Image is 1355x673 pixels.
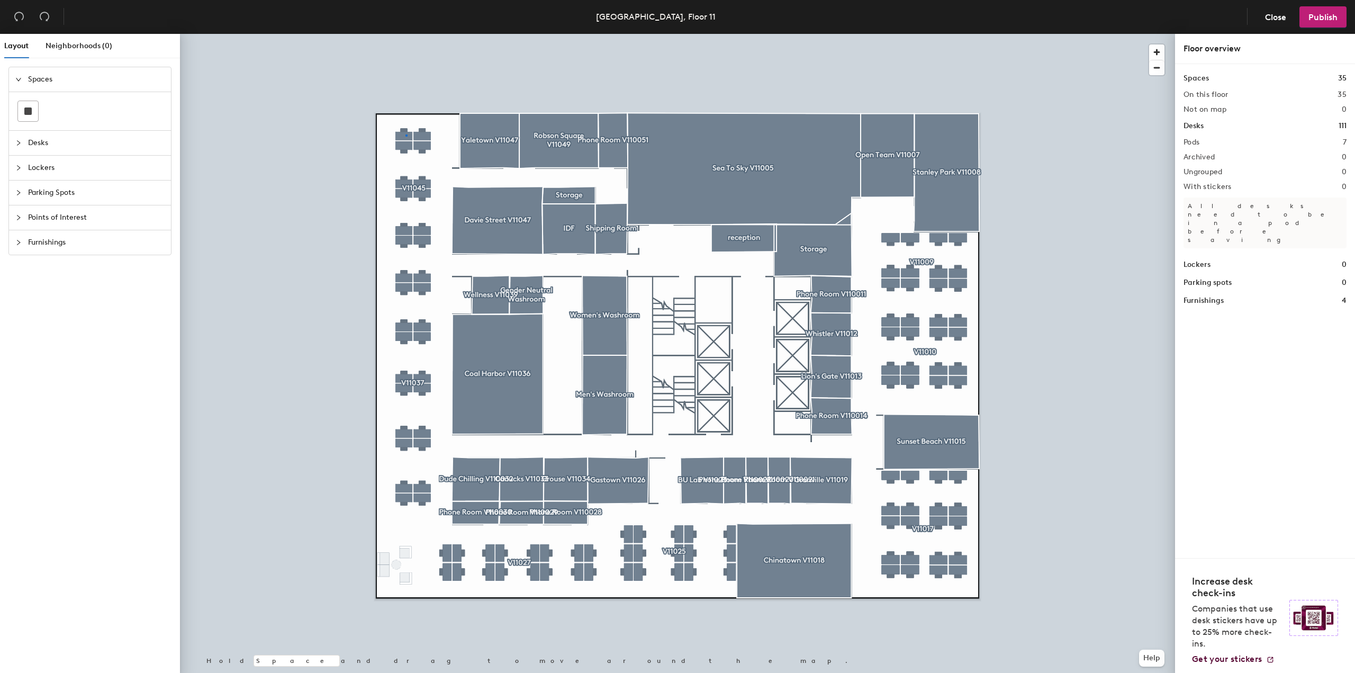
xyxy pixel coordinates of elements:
h1: Parking spots [1184,277,1232,289]
span: Layout [4,41,29,50]
h2: 7 [1343,138,1347,147]
span: Publish [1308,12,1338,22]
span: Parking Spots [28,181,165,205]
span: collapsed [15,190,22,196]
h2: Ungrouped [1184,168,1223,176]
h4: Increase desk check-ins [1192,576,1283,599]
span: collapsed [15,140,22,146]
img: Sticker logo [1289,600,1338,636]
p: All desks need to be in a pod before saving [1184,198,1347,248]
h1: Spaces [1184,73,1209,84]
span: collapsed [15,214,22,221]
button: Close [1256,6,1295,28]
h2: Archived [1184,153,1215,161]
div: [GEOGRAPHIC_DATA], Floor 11 [596,10,716,23]
button: Publish [1299,6,1347,28]
h2: With stickers [1184,183,1232,191]
h2: On this floor [1184,91,1228,99]
h1: 4 [1342,295,1347,307]
h1: Furnishings [1184,295,1224,307]
h1: Lockers [1184,259,1211,271]
h2: 35 [1338,91,1347,99]
h2: 0 [1342,168,1347,176]
h1: 0 [1342,259,1347,271]
button: Undo (⌘ + Z) [8,6,30,28]
span: expanded [15,76,22,83]
span: Spaces [28,67,165,92]
h1: 111 [1339,120,1347,132]
p: Companies that use desk stickers have up to 25% more check-ins. [1192,603,1283,650]
span: Points of Interest [28,205,165,230]
h2: Pods [1184,138,1199,147]
span: Get your stickers [1192,654,1262,664]
span: collapsed [15,239,22,246]
h1: 0 [1342,277,1347,289]
span: Furnishings [28,230,165,255]
span: Close [1265,12,1286,22]
h1: Desks [1184,120,1204,132]
span: collapsed [15,165,22,171]
button: Redo (⌘ + ⇧ + Z) [34,6,55,28]
h2: 0 [1342,153,1347,161]
span: Neighborhoods (0) [46,41,112,50]
h2: Not on map [1184,105,1226,114]
span: Lockers [28,156,165,180]
h2: 0 [1342,183,1347,191]
span: Desks [28,131,165,155]
a: Get your stickers [1192,654,1275,665]
button: Help [1139,650,1164,667]
h2: 0 [1342,105,1347,114]
h1: 35 [1338,73,1347,84]
div: Floor overview [1184,42,1347,55]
